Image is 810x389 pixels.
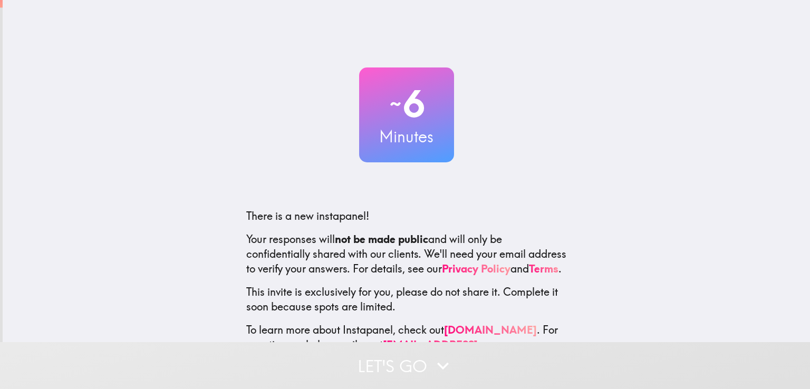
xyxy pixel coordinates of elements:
[335,232,428,246] b: not be made public
[442,262,510,275] a: Privacy Policy
[444,323,537,336] a: [DOMAIN_NAME]
[359,82,454,125] h2: 6
[246,285,567,314] p: This invite is exclusively for you, please do not share it. Complete it soon because spots are li...
[246,232,567,276] p: Your responses will and will only be confidentially shared with our clients. We'll need your emai...
[388,88,403,120] span: ~
[529,262,558,275] a: Terms
[359,125,454,148] h3: Minutes
[246,323,567,367] p: To learn more about Instapanel, check out . For questions or help, email us at .
[246,209,369,222] span: There is a new instapanel!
